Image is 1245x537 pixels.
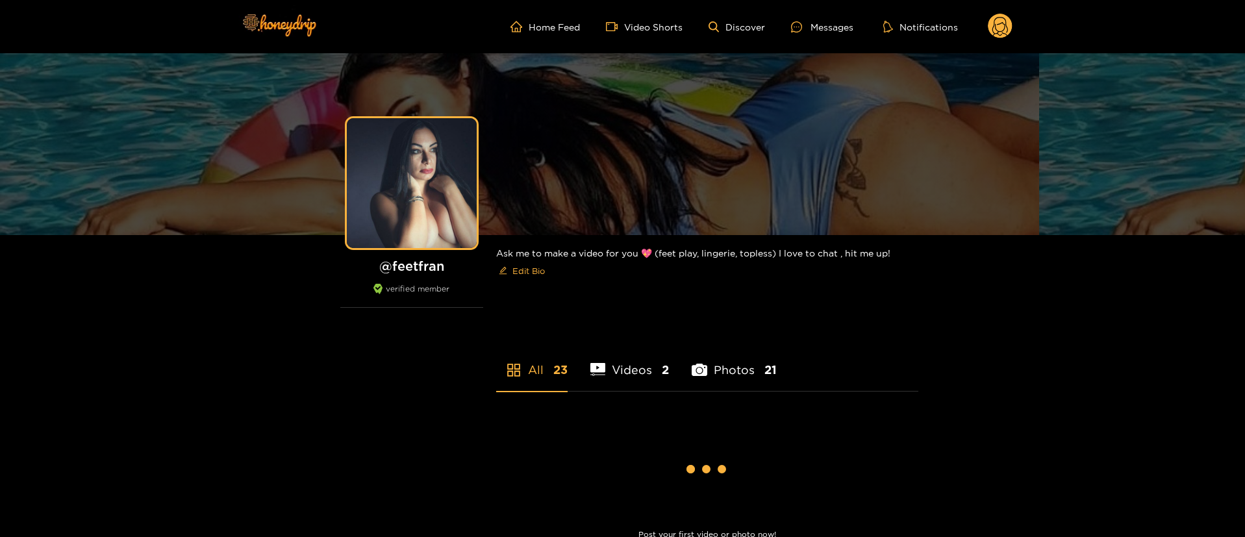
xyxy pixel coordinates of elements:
[709,21,765,32] a: Discover
[512,264,545,277] span: Edit Bio
[496,260,547,281] button: editEdit Bio
[496,332,568,391] li: All
[662,362,669,378] span: 2
[692,332,777,391] li: Photos
[506,362,522,378] span: appstore
[791,19,853,34] div: Messages
[606,21,624,32] span: video-camera
[510,21,529,32] span: home
[590,332,670,391] li: Videos
[764,362,777,378] span: 21
[553,362,568,378] span: 23
[510,21,580,32] a: Home Feed
[879,20,962,33] button: Notifications
[340,258,483,274] h1: @ feetfran
[496,235,918,292] div: Ask me to make a video for you 💖 (feet play, lingerie, topless) I love to chat , hit me up!
[340,284,483,308] div: verified member
[606,21,683,32] a: Video Shorts
[499,266,507,276] span: edit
